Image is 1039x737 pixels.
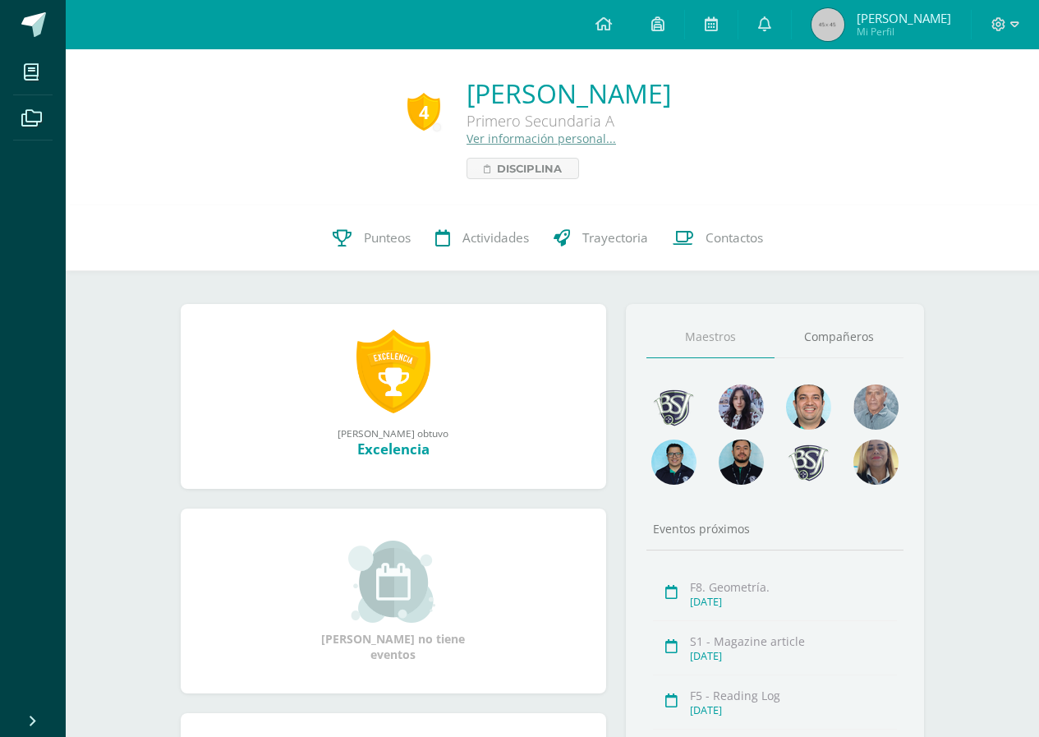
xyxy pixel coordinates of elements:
[690,633,897,649] div: S1 - Magazine article
[407,93,440,131] div: 4
[719,385,764,430] img: 31702bfb268df95f55e840c80866a926.png
[775,316,903,358] a: Compañeros
[651,385,696,430] img: 9eafe38a88bfc982dd86854cc727d639.png
[786,385,831,430] img: 677c00e80b79b0324b531866cf3fa47b.png
[690,703,897,717] div: [DATE]
[660,205,775,271] a: Contactos
[462,229,529,246] span: Actividades
[786,440,831,485] img: d483e71d4e13296e0ce68ead86aec0b8.png
[811,8,844,41] img: 45x45
[197,426,590,440] div: [PERSON_NAME] obtuvo
[646,521,903,537] div: Eventos próximos
[423,205,541,271] a: Actividades
[651,440,696,485] img: d220431ed6a2715784848fdc026b3719.png
[467,111,671,131] div: Primero Secundaria A
[467,131,616,146] a: Ver información personal...
[853,440,899,485] img: aa9857ee84d8eb936f6c1e33e7ea3df6.png
[467,76,671,111] a: [PERSON_NAME]
[497,159,562,178] span: Disciplina
[690,579,897,595] div: F8. Geometría.
[311,541,476,662] div: [PERSON_NAME] no tiene eventos
[857,25,951,39] span: Mi Perfil
[857,10,951,26] span: [PERSON_NAME]
[853,385,899,430] img: 55ac31a88a72e045f87d4a648e08ca4b.png
[348,541,438,623] img: event_small.png
[690,649,897,663] div: [DATE]
[719,440,764,485] img: 2207c9b573316a41e74c87832a091651.png
[320,205,423,271] a: Punteos
[690,688,897,703] div: F5 - Reading Log
[706,229,763,246] span: Contactos
[467,158,579,179] a: Disciplina
[364,229,411,246] span: Punteos
[541,205,660,271] a: Trayectoria
[197,440,590,458] div: Excelencia
[582,229,648,246] span: Trayectoria
[690,595,897,609] div: [DATE]
[646,316,775,358] a: Maestros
